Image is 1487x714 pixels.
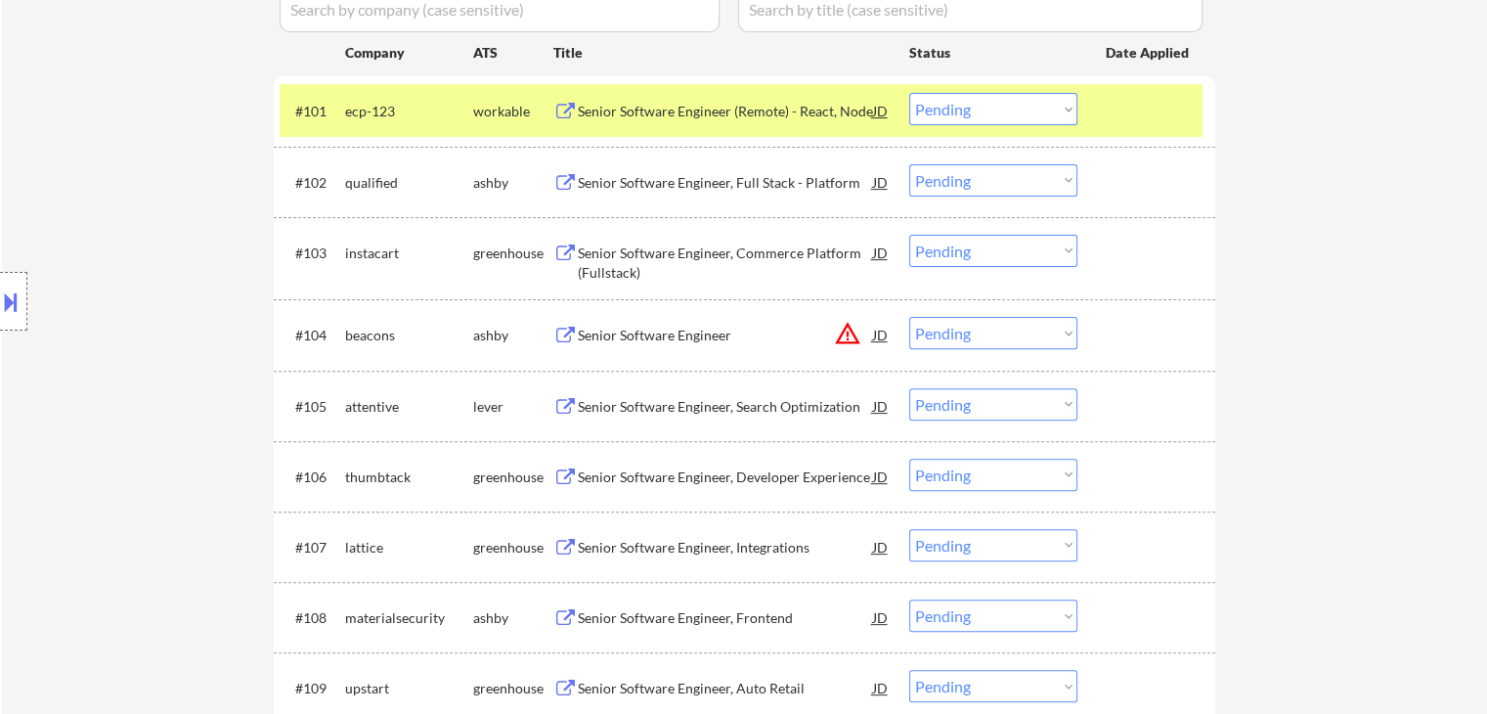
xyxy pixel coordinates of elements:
[871,164,891,200] div: JD
[295,608,329,628] div: #108
[834,320,861,347] button: warning_amber
[1106,43,1192,63] div: Date Applied
[473,102,553,121] div: workable
[871,600,891,635] div: JD
[345,102,473,121] div: ecp-123
[871,235,891,270] div: JD
[473,608,553,628] div: ashby
[295,679,329,698] div: #109
[473,397,553,417] div: lever
[345,244,473,263] div: instacart
[473,173,553,193] div: ashby
[473,468,553,487] div: greenhouse
[871,388,891,424] div: JD
[553,43,891,63] div: Title
[578,397,873,417] div: Senior Software Engineer, Search Optimization
[295,102,329,121] div: #101
[578,326,873,345] div: Senior Software Engineer
[871,93,891,128] div: JD
[578,679,873,698] div: Senior Software Engineer, Auto Retail
[473,679,553,698] div: greenhouse
[473,326,553,345] div: ashby
[578,608,873,628] div: Senior Software Engineer, Frontend
[871,317,891,352] div: JD
[345,43,473,63] div: Company
[345,679,473,698] div: upstart
[871,529,891,564] div: JD
[345,397,473,417] div: attentive
[345,468,473,487] div: thumbtack
[578,468,873,487] div: Senior Software Engineer, Developer Experience
[345,608,473,628] div: materialsecurity
[578,244,873,282] div: Senior Software Engineer, Commerce Platform (Fullstack)
[345,326,473,345] div: beacons
[473,43,553,63] div: ATS
[871,459,891,494] div: JD
[473,244,553,263] div: greenhouse
[473,538,553,558] div: greenhouse
[871,670,891,705] div: JD
[295,538,329,558] div: #107
[345,173,473,193] div: qualified
[578,173,873,193] div: Senior Software Engineer, Full Stack - Platform
[345,538,473,558] div: lattice
[909,34,1077,69] div: Status
[578,538,873,558] div: Senior Software Engineer, Integrations
[578,102,873,121] div: Senior Software Engineer (Remote) - React, Node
